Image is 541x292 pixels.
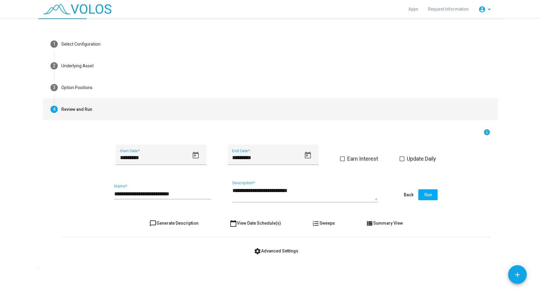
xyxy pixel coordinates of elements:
[61,41,101,47] div: Select Configuration:
[230,220,237,227] mat-icon: calendar_today
[254,249,298,253] span: Advanced Settings
[61,85,92,91] div: Option Positions
[428,7,469,11] span: Request Information
[404,192,413,197] span: Back
[53,63,56,69] span: 2
[366,221,403,226] span: Summary View
[347,155,378,162] span: Earn Interest
[61,106,92,113] div: Review and Run
[189,149,202,162] button: Open calendar
[144,218,203,229] button: Generate Description
[366,220,373,227] mat-icon: view_list
[61,63,94,69] div: Underlying Asset
[399,189,418,200] button: Back
[307,218,340,229] button: Sweeps
[312,221,335,226] span: Sweeps
[478,6,486,13] mat-icon: account_circle
[513,271,521,279] mat-icon: add
[230,221,281,226] span: View Date Schedule(s)
[225,218,286,229] button: View Date Schedule(s)
[53,106,56,112] span: 4
[53,41,56,47] span: 1
[408,7,418,11] span: Apps
[486,6,493,13] mat-icon: arrow_drop_down
[508,265,527,284] button: Add icon
[312,220,319,227] mat-icon: format_list_numbered
[483,129,491,136] mat-icon: info
[301,149,315,162] button: Open calendar
[418,189,438,200] button: Run
[361,218,408,229] button: Summary View
[249,245,303,256] button: Advanced Settings
[403,4,423,14] a: Apps
[407,155,436,162] span: Update Daily
[423,4,474,14] a: Request Information
[149,221,199,226] span: Generate Description
[424,192,432,197] span: Run
[254,248,261,255] mat-icon: settings
[53,85,56,90] span: 3
[149,220,157,227] mat-icon: chat_bubble_outline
